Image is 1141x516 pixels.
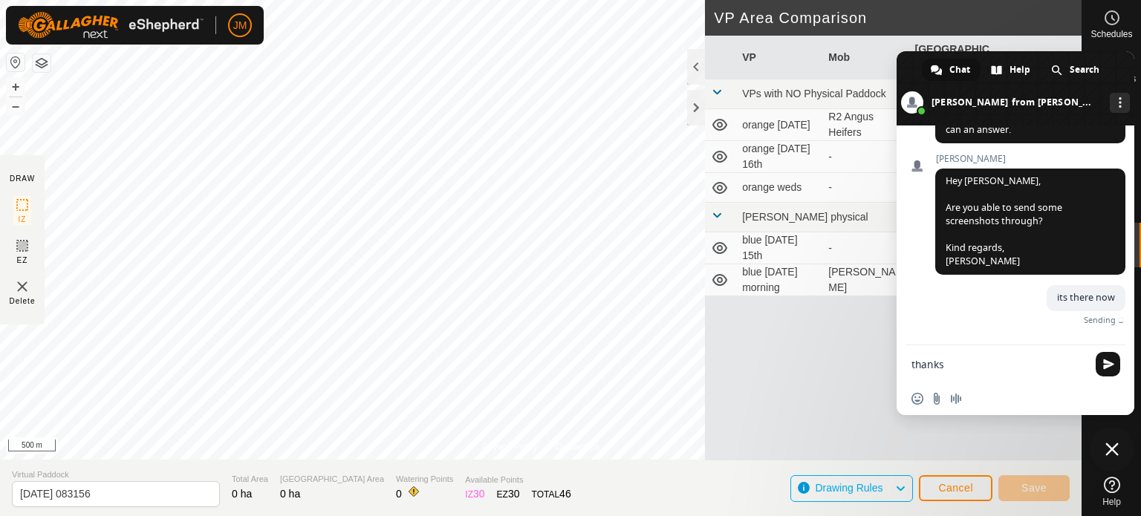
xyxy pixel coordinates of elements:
span: Audio message [950,393,962,405]
div: R2 Angus Heifers [828,109,903,140]
td: blue [DATE] 15th [736,232,822,264]
span: Search [1070,59,1099,81]
span: Schedules [1090,30,1132,39]
span: Sending [1084,315,1116,325]
span: VPs with NO Physical Paddock [742,88,886,99]
span: Help [1102,497,1121,506]
span: Cancel [938,482,973,494]
h2: VP Area Comparison [714,9,1082,27]
button: Reset Map [7,53,25,71]
div: DRAW [10,173,35,184]
button: + [7,78,25,96]
span: Drawing Rules [815,482,882,494]
div: Help [982,59,1041,81]
span: Delete [10,295,36,307]
span: 30 [473,488,485,500]
span: Available Points [465,474,570,486]
div: - [828,149,903,165]
span: EZ [17,255,28,266]
th: [GEOGRAPHIC_DATA] Area [909,36,995,79]
span: 46 [559,488,571,500]
a: Privacy Policy [482,440,538,454]
div: Chat [922,59,981,81]
div: Close chat [1090,427,1134,471]
a: Contact Us [556,440,599,454]
td: orange [DATE] 16th [736,141,822,173]
span: Watering Points [396,473,453,486]
span: its there now [1057,291,1115,304]
span: Send a file [931,393,943,405]
span: Help [1010,59,1030,81]
div: EZ [497,486,520,502]
span: 30 [508,488,520,500]
span: IZ [19,214,27,225]
span: Hey [PERSON_NAME], Are you able to send some screenshots through? Kind regards, [PERSON_NAME] [946,174,1062,267]
td: orange [DATE] [736,109,822,141]
span: 0 [396,488,402,500]
button: Map Layers [33,54,51,72]
td: orange weds [736,173,822,203]
span: Chat [949,59,970,81]
span: 0 ha [232,488,252,500]
a: Help [1082,471,1141,512]
span: JM [233,18,247,33]
img: VP [13,278,31,295]
span: [GEOGRAPHIC_DATA] Area [280,473,384,486]
span: Save [1021,482,1047,494]
span: 0 ha [280,488,300,500]
th: VP [736,36,822,79]
span: [PERSON_NAME] physical [742,211,868,223]
div: IZ [465,486,484,502]
th: New Allocation [995,36,1082,79]
button: – [7,97,25,115]
span: Virtual Paddock [12,468,220,481]
span: Send [1096,352,1120,376]
button: Save [998,475,1070,501]
div: - [828,241,903,256]
img: Gallagher Logo [18,12,204,39]
td: blue [DATE] morning [736,264,822,296]
div: More channels [1110,93,1130,113]
span: Insert an emoji [911,393,923,405]
div: Search [1042,59,1110,81]
textarea: Compose your message... [911,358,1087,371]
button: Cancel [919,475,992,501]
div: [PERSON_NAME] [828,264,903,295]
div: - [828,180,903,195]
th: Mob [822,36,908,79]
span: [PERSON_NAME] [935,154,1125,164]
span: Total Area [232,473,268,486]
div: TOTAL [532,486,571,502]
